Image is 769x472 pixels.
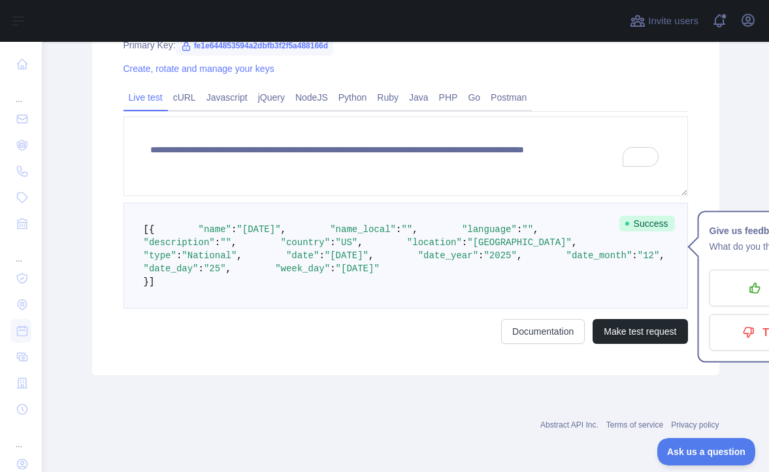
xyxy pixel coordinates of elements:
[357,237,363,248] span: ,
[619,216,675,231] span: Success
[566,250,632,261] span: "date_month"
[10,238,31,264] div: ...
[333,87,372,108] a: Python
[226,263,231,274] span: ,
[144,250,176,261] span: "type"
[144,263,199,274] span: "date_day"
[10,424,31,450] div: ...
[231,237,237,248] span: ,
[396,224,401,235] span: :
[659,250,664,261] span: ,
[632,250,637,261] span: :
[462,224,517,235] span: "language"
[10,78,31,105] div: ...
[204,263,226,274] span: "25"
[144,237,215,248] span: "description"
[517,250,522,261] span: ,
[149,277,154,287] span: ]
[201,87,253,108] a: Javascript
[671,420,719,430] a: Privacy policy
[501,319,585,344] a: Documentation
[336,263,380,274] span: "[DATE]"
[330,224,396,235] span: "name_local"
[123,39,688,52] div: Primary Key:
[372,87,404,108] a: Ruby
[627,10,701,31] button: Invite users
[199,263,204,274] span: :
[336,237,358,248] span: "US"
[606,420,663,430] a: Terms of service
[237,250,242,261] span: ,
[231,224,237,235] span: :
[404,87,434,108] a: Java
[368,250,374,261] span: ,
[281,224,286,235] span: ,
[149,224,154,235] span: {
[412,224,417,235] span: ,
[463,87,485,108] a: Go
[485,87,532,108] a: Postman
[123,116,688,196] textarea: To enrich screen reader interactions, please activate Accessibility in Grammarly extension settings
[199,224,231,235] span: "name"
[144,224,149,235] span: [
[572,237,577,248] span: ,
[144,277,149,287] span: }
[325,250,368,261] span: "[DATE]"
[593,319,687,344] button: Make test request
[522,224,533,235] span: ""
[123,87,168,108] a: Live test
[462,237,467,248] span: :
[434,87,463,108] a: PHP
[168,87,201,108] a: cURL
[237,224,280,235] span: "[DATE]"
[418,250,478,261] span: "date_year"
[638,250,660,261] span: "12"
[123,63,274,74] a: Create, rotate and manage your keys
[290,87,333,108] a: NodeJS
[407,237,462,248] span: "location"
[215,237,220,248] span: :
[286,250,319,261] span: "date"
[182,250,237,261] span: "National"
[319,250,324,261] span: :
[540,420,598,430] a: Abstract API Inc.
[401,224,412,235] span: ""
[330,263,335,274] span: :
[281,237,331,248] span: "country"
[176,250,182,261] span: :
[253,87,290,108] a: jQuery
[467,237,572,248] span: "[GEOGRAPHIC_DATA]"
[478,250,483,261] span: :
[330,237,335,248] span: :
[483,250,516,261] span: "2025"
[275,263,330,274] span: "week_day"
[533,224,538,235] span: ,
[220,237,231,248] span: ""
[176,36,333,56] span: fe1e644853594a2dbfb3f2f5a488166d
[648,14,698,29] span: Invite users
[517,224,522,235] span: :
[657,438,756,465] iframe: Toggle Customer Support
